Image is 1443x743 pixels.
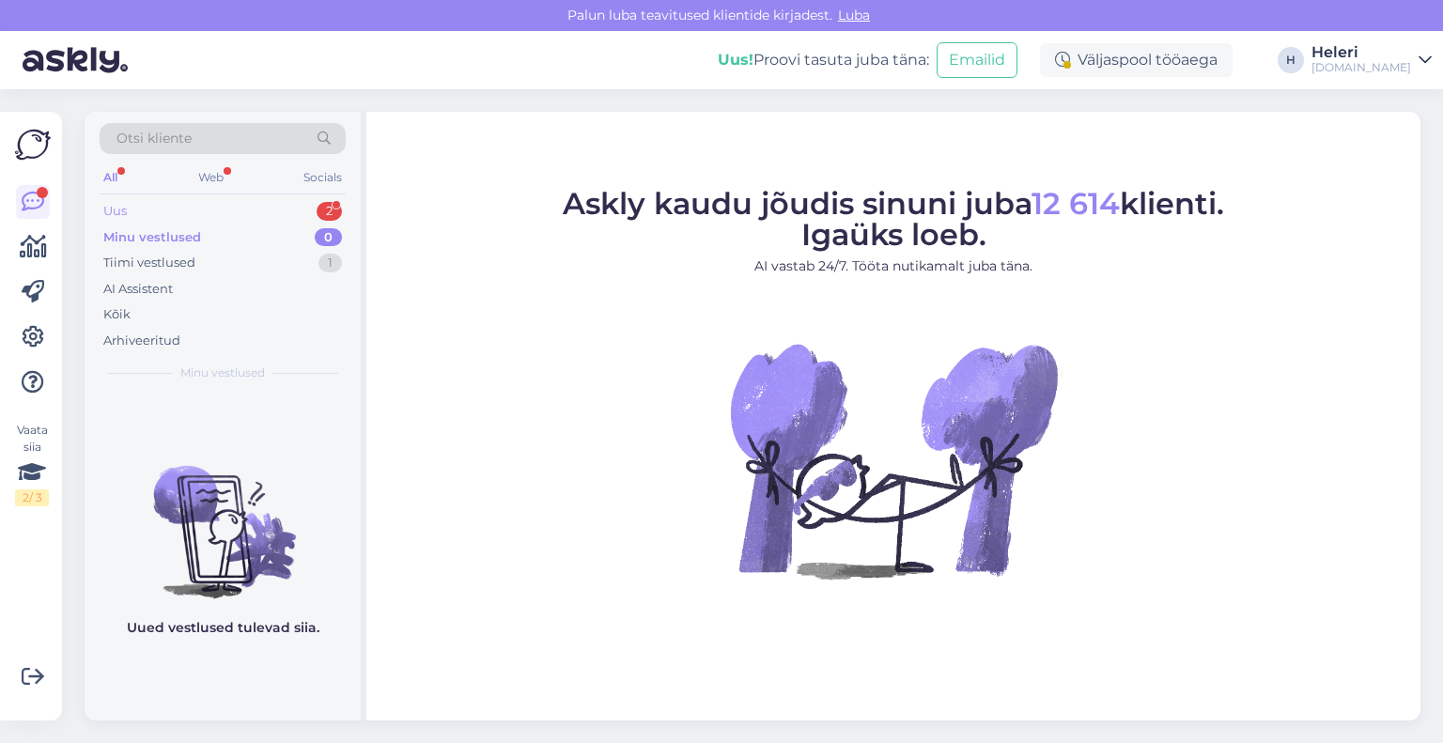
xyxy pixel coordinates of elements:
[1032,185,1120,222] span: 12 614
[832,7,876,23] span: Luba
[724,291,1063,629] img: No Chat active
[103,305,131,324] div: Kõik
[116,129,192,148] span: Otsi kliente
[85,432,361,601] img: No chats
[127,618,319,638] p: Uued vestlused tulevad siia.
[937,42,1017,78] button: Emailid
[1311,60,1411,75] div: [DOMAIN_NAME]
[180,364,265,381] span: Minu vestlused
[1311,45,1432,75] a: Heleri[DOMAIN_NAME]
[300,165,346,190] div: Socials
[1278,47,1304,73] div: H
[563,256,1224,276] p: AI vastab 24/7. Tööta nutikamalt juba täna.
[103,332,180,350] div: Arhiveeritud
[15,422,49,506] div: Vaata siia
[317,202,342,221] div: 2
[315,228,342,247] div: 0
[103,280,173,299] div: AI Assistent
[103,202,127,221] div: Uus
[718,51,753,69] b: Uus!
[100,165,121,190] div: All
[318,254,342,272] div: 1
[718,49,929,71] div: Proovi tasuta juba täna:
[15,489,49,506] div: 2 / 3
[1311,45,1411,60] div: Heleri
[103,254,195,272] div: Tiimi vestlused
[103,228,201,247] div: Minu vestlused
[563,185,1224,253] span: Askly kaudu jõudis sinuni juba klienti. Igaüks loeb.
[1040,43,1233,77] div: Väljaspool tööaega
[194,165,227,190] div: Web
[15,127,51,163] img: Askly Logo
